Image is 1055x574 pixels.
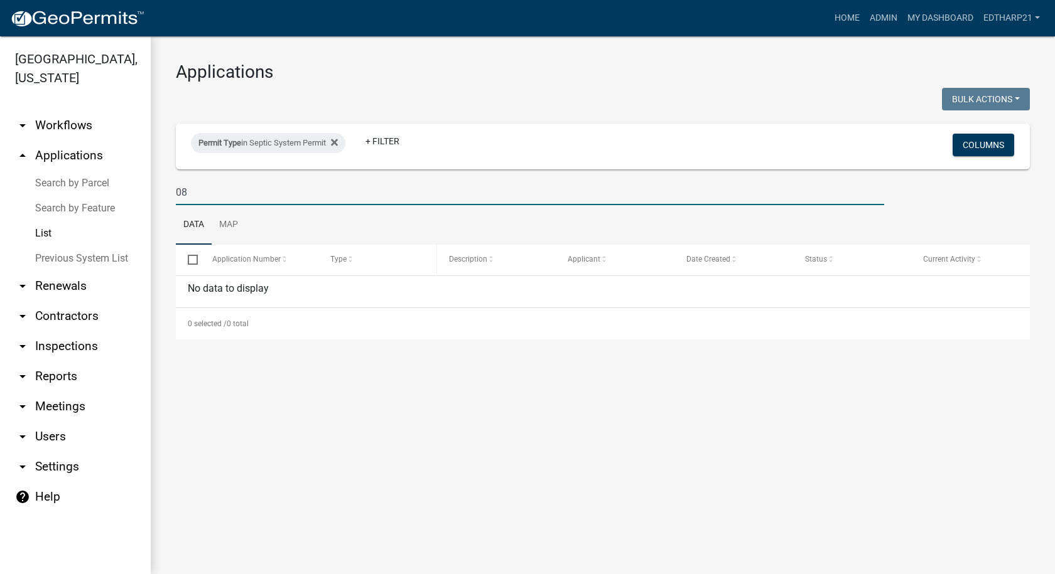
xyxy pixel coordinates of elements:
[212,255,281,263] span: Application Number
[15,148,30,163] i: arrow_drop_up
[15,369,30,384] i: arrow_drop_down
[200,245,318,275] datatable-header-cell: Application Number
[176,276,1030,307] div: No data to display
[15,118,30,133] i: arrow_drop_down
[15,339,30,354] i: arrow_drop_down
[15,489,30,504] i: help
[911,245,1030,275] datatable-header-cell: Current Activity
[686,255,730,263] span: Date Created
[793,245,911,275] datatable-header-cell: Status
[923,255,975,263] span: Current Activity
[674,245,793,275] datatable-header-cell: Date Created
[449,255,487,263] span: Description
[568,255,600,263] span: Applicant
[830,6,865,30] a: Home
[15,399,30,414] i: arrow_drop_down
[942,88,1030,110] button: Bulk Actions
[176,61,1030,83] h3: Applications
[198,138,241,147] span: Permit Type
[865,6,902,30] a: Admin
[318,245,437,275] datatable-header-cell: Type
[902,6,978,30] a: My Dashboard
[15,459,30,474] i: arrow_drop_down
[556,245,674,275] datatable-header-cell: Applicant
[953,134,1014,156] button: Columns
[176,179,884,205] input: Search for applications
[330,255,347,263] span: Type
[176,245,200,275] datatable-header-cell: Select
[176,205,212,245] a: Data
[978,6,1045,30] a: EdTharp21
[191,133,345,153] div: in Septic System Permit
[805,255,827,263] span: Status
[15,309,30,324] i: arrow_drop_down
[15,279,30,294] i: arrow_drop_down
[15,429,30,444] i: arrow_drop_down
[176,308,1030,339] div: 0 total
[355,130,409,152] a: + Filter
[212,205,246,245] a: Map
[437,245,556,275] datatable-header-cell: Description
[188,319,227,328] span: 0 selected /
